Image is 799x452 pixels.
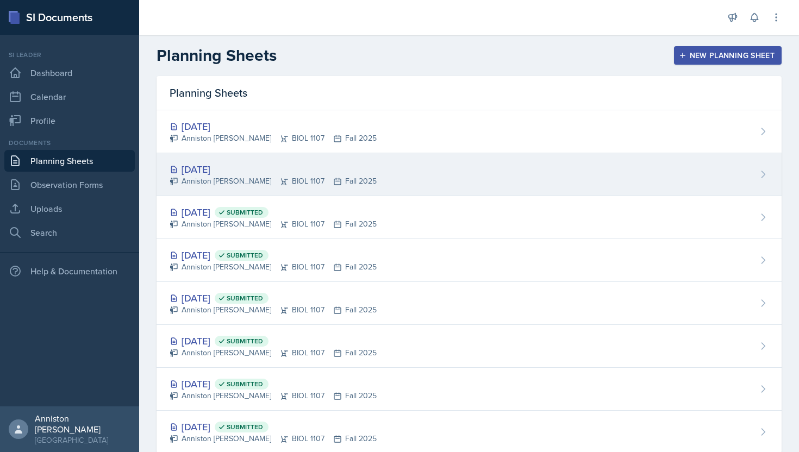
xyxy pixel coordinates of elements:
span: Submitted [227,380,263,388]
div: [DATE] [170,162,377,177]
a: [DATE] Submitted Anniston [PERSON_NAME]BIOL 1107Fall 2025 [157,282,782,325]
a: Calendar [4,86,135,108]
div: Anniston [PERSON_NAME] BIOL 1107 Fall 2025 [170,347,377,359]
div: [DATE] [170,376,377,391]
div: Planning Sheets [157,76,782,110]
div: [DATE] [170,419,377,434]
a: Observation Forms [4,174,135,196]
a: Dashboard [4,62,135,84]
div: [DATE] [170,334,377,348]
a: Uploads [4,198,135,219]
div: Anniston [PERSON_NAME] BIOL 1107 Fall 2025 [170,390,377,401]
div: Help & Documentation [4,260,135,282]
div: Anniston [PERSON_NAME] BIOL 1107 Fall 2025 [170,304,377,316]
div: Anniston [PERSON_NAME] BIOL 1107 Fall 2025 [170,133,377,144]
a: Search [4,222,135,243]
div: Anniston [PERSON_NAME] BIOL 1107 Fall 2025 [170,218,377,230]
div: Anniston [PERSON_NAME] BIOL 1107 Fall 2025 [170,175,377,187]
a: [DATE] Submitted Anniston [PERSON_NAME]BIOL 1107Fall 2025 [157,196,782,239]
span: Submitted [227,294,263,303]
div: [DATE] [170,119,377,134]
div: Si leader [4,50,135,60]
span: Submitted [227,337,263,346]
div: [DATE] [170,205,377,219]
a: [DATE] Anniston [PERSON_NAME]BIOL 1107Fall 2025 [157,153,782,196]
span: Submitted [227,251,263,260]
span: Submitted [227,423,263,431]
div: Anniston [PERSON_NAME] BIOL 1107 Fall 2025 [170,261,377,273]
a: Planning Sheets [4,150,135,172]
button: New Planning Sheet [674,46,782,65]
span: Submitted [227,208,263,217]
div: [DATE] [170,248,377,262]
div: Documents [4,138,135,148]
a: Profile [4,110,135,131]
a: [DATE] Submitted Anniston [PERSON_NAME]BIOL 1107Fall 2025 [157,239,782,282]
div: Anniston [PERSON_NAME] [35,413,130,435]
a: [DATE] Submitted Anniston [PERSON_NAME]BIOL 1107Fall 2025 [157,325,782,368]
a: [DATE] Submitted Anniston [PERSON_NAME]BIOL 1107Fall 2025 [157,368,782,411]
div: New Planning Sheet [681,51,775,60]
div: [GEOGRAPHIC_DATA] [35,435,130,445]
h2: Planning Sheets [157,46,277,65]
div: [DATE] [170,291,377,305]
div: Anniston [PERSON_NAME] BIOL 1107 Fall 2025 [170,433,377,444]
a: [DATE] Anniston [PERSON_NAME]BIOL 1107Fall 2025 [157,110,782,153]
